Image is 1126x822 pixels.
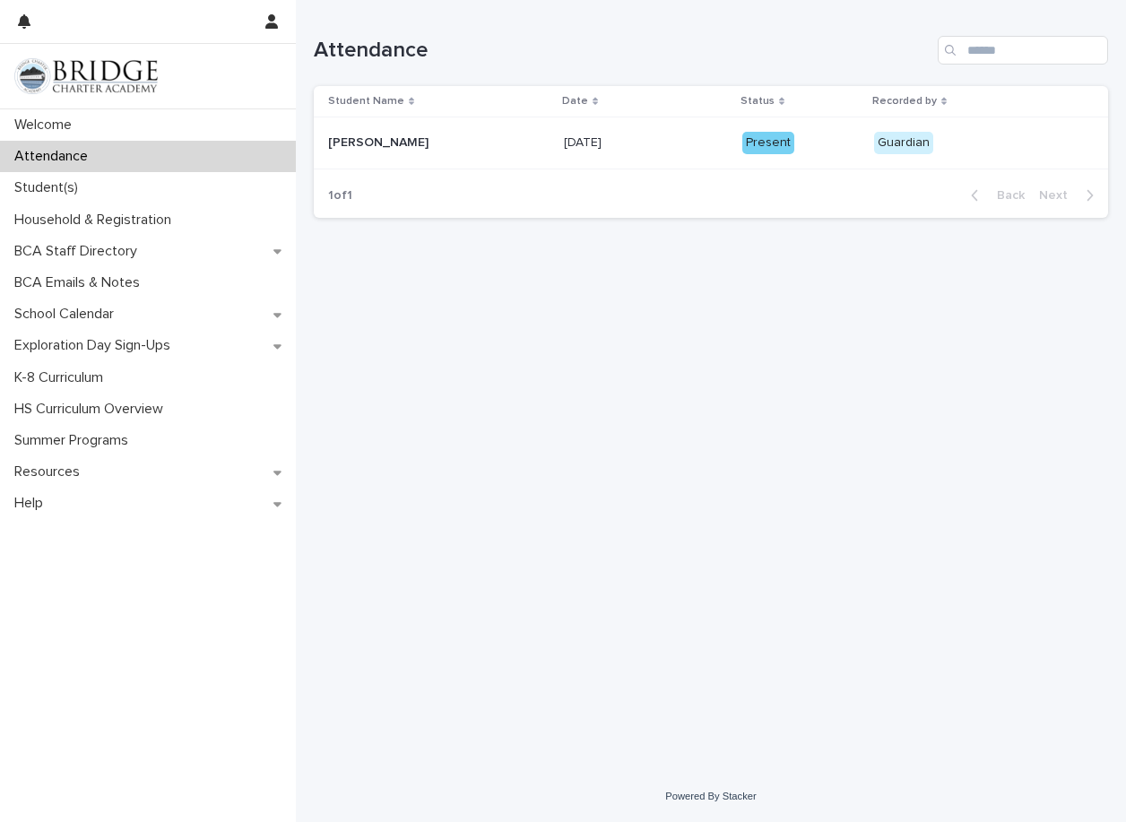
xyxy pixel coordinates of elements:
span: Next [1039,189,1078,202]
p: Attendance [7,148,102,165]
p: Student(s) [7,179,92,196]
p: Status [741,91,775,111]
a: Powered By Stacker [665,791,756,801]
p: Exploration Day Sign-Ups [7,337,185,354]
p: Resources [7,463,94,480]
p: HS Curriculum Overview [7,401,178,418]
p: 1 of 1 [314,174,367,218]
img: V1C1m3IdTEidaUdm9Hs0 [14,58,158,94]
p: Welcome [7,117,86,134]
p: BCA Staff Directory [7,243,152,260]
span: Back [986,189,1025,202]
p: Recorded by [872,91,937,111]
p: Summer Programs [7,432,143,449]
div: Present [742,132,794,154]
div: Guardian [874,132,933,154]
p: Date [562,91,588,111]
p: Help [7,495,57,512]
input: Search [938,36,1108,65]
p: K-8 Curriculum [7,369,117,386]
p: School Calendar [7,306,128,323]
p: [DATE] [564,132,605,151]
p: Student Name [328,91,404,111]
tr: [PERSON_NAME][PERSON_NAME] [DATE][DATE] PresentGuardian [314,117,1108,169]
h1: Attendance [314,38,931,64]
button: Back [957,187,1032,203]
p: [PERSON_NAME] [328,132,432,151]
p: BCA Emails & Notes [7,274,154,291]
p: Household & Registration [7,212,186,229]
button: Next [1032,187,1108,203]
